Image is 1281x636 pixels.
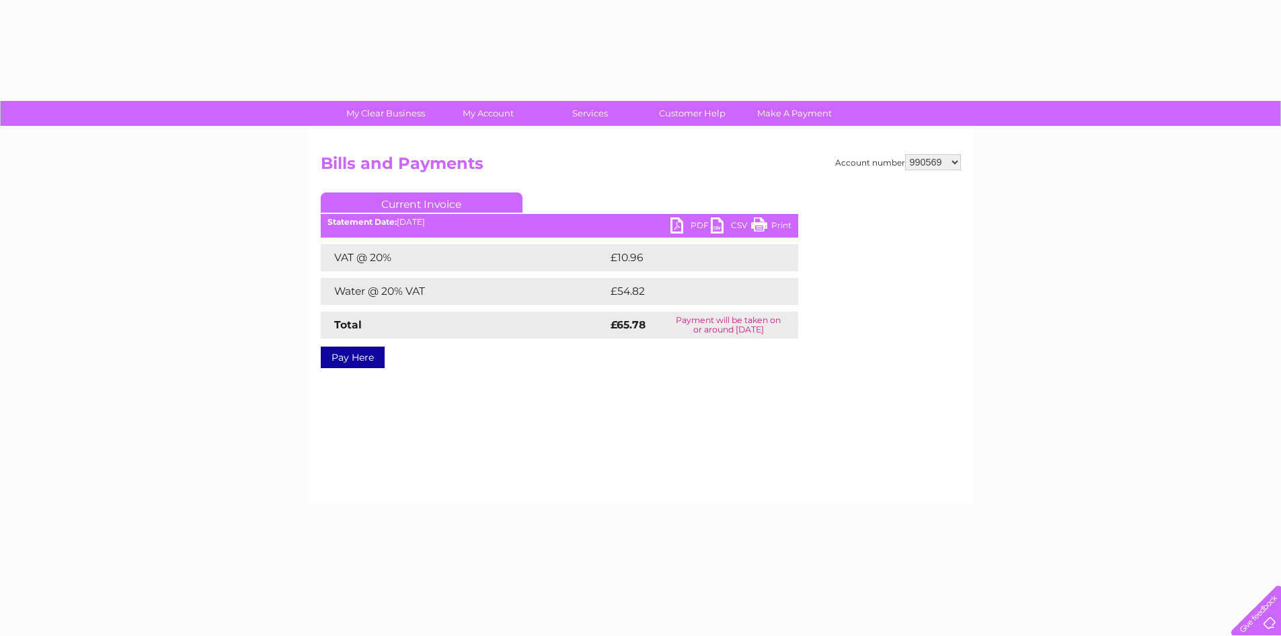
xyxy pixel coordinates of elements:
a: My Clear Business [330,101,441,126]
td: Payment will be taken on or around [DATE] [659,312,798,339]
a: CSV [711,217,751,237]
td: Water @ 20% VAT [321,278,607,305]
strong: Total [334,318,362,331]
a: My Account [432,101,543,126]
div: Account number [835,154,961,170]
a: Current Invoice [321,192,522,213]
td: £10.96 [607,244,771,271]
a: Print [751,217,791,237]
a: Customer Help [637,101,748,126]
td: VAT @ 20% [321,244,607,271]
td: £54.82 [607,278,771,305]
a: Services [535,101,646,126]
a: Pay Here [321,347,385,368]
div: [DATE] [321,217,798,227]
h2: Bills and Payments [321,154,961,180]
b: Statement Date: [327,217,397,227]
a: Make A Payment [739,101,850,126]
a: PDF [670,217,711,237]
strong: £65.78 [611,318,646,331]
